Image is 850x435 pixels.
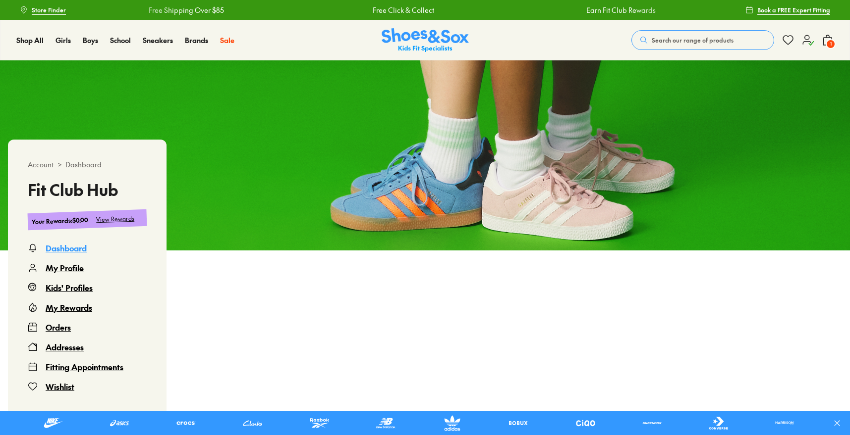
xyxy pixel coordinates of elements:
[745,1,830,19] a: Book a FREE Expert Fitting
[28,400,147,424] button: Logout
[585,5,655,15] a: Earn Fit Club Rewards
[46,282,93,293] div: Kids' Profiles
[148,5,224,15] a: Free Shipping Over $85
[46,242,87,254] div: Dashboard
[220,35,234,46] a: Sale
[83,35,98,45] span: Boys
[28,159,54,170] span: Account
[143,35,173,46] a: Sneakers
[372,5,434,15] a: Free Click & Collect
[57,159,61,170] span: >
[28,381,147,392] a: Wishlist
[826,39,836,49] span: 1
[32,215,89,226] div: Your Rewards : $0.00
[20,1,66,19] a: Store Finder
[46,321,71,333] div: Orders
[46,341,84,353] div: Addresses
[28,242,147,254] a: Dashboard
[46,262,84,274] div: My Profile
[56,35,71,45] span: Girls
[28,361,147,373] a: Fitting Appointments
[382,28,469,52] a: Shoes & Sox
[110,35,131,45] span: School
[28,182,147,197] h3: Fit Club Hub
[143,35,173,45] span: Sneakers
[185,35,208,45] span: Brands
[185,35,208,46] a: Brands
[757,5,830,14] span: Book a FREE Expert Fitting
[220,35,234,45] span: Sale
[46,301,92,313] div: My Rewards
[28,282,147,293] a: Kids' Profiles
[65,159,102,170] span: Dashboard
[28,262,147,274] a: My Profile
[32,5,66,14] span: Store Finder
[652,36,734,45] span: Search our range of products
[631,30,774,50] button: Search our range of products
[83,35,98,46] a: Boys
[46,381,74,392] div: Wishlist
[110,35,131,46] a: School
[382,28,469,52] img: SNS_Logo_Responsive.svg
[56,35,71,46] a: Girls
[46,361,123,373] div: Fitting Appointments
[822,29,834,51] button: 1
[16,35,44,46] a: Shop All
[96,214,135,224] div: View Rewards
[28,321,147,333] a: Orders
[28,301,147,313] a: My Rewards
[28,341,147,353] a: Addresses
[16,35,44,45] span: Shop All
